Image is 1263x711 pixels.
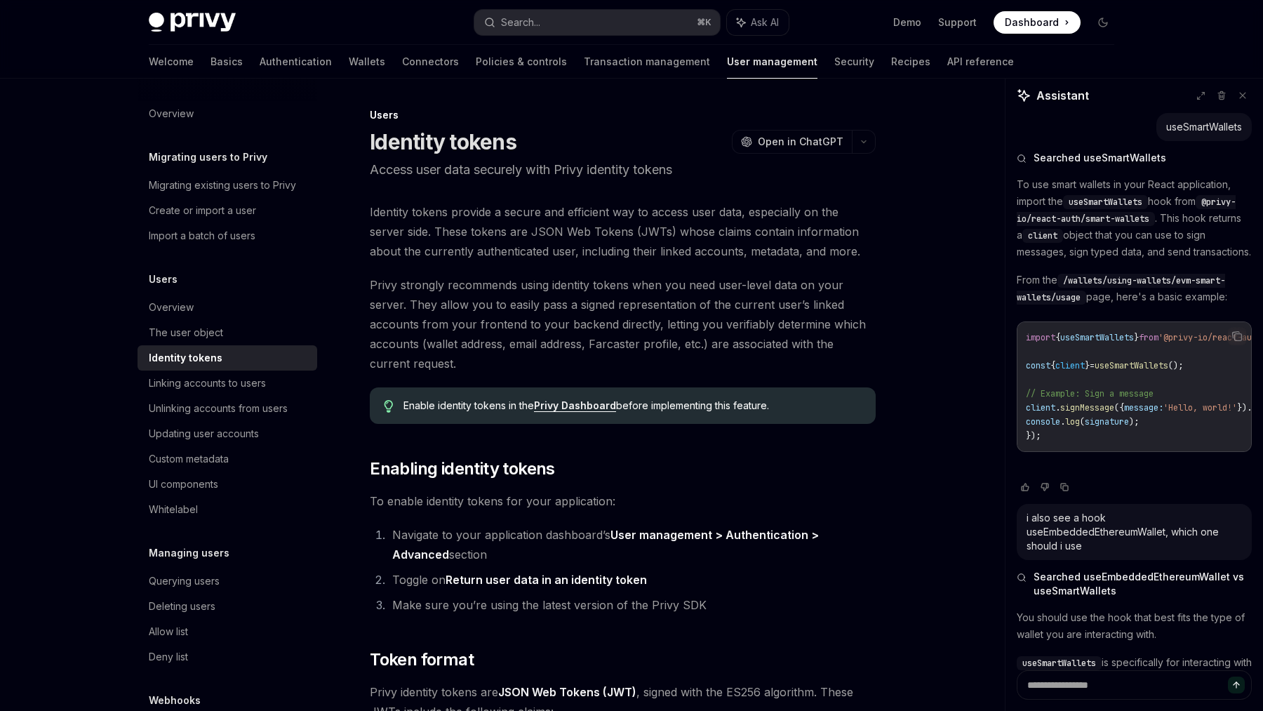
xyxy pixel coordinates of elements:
[149,545,229,562] h5: Managing users
[149,177,296,194] div: Migrating existing users to Privy
[1080,416,1085,427] span: (
[149,400,288,417] div: Unlinking accounts from users
[149,692,201,709] h5: Webhooks
[1114,402,1124,413] span: ({
[1055,360,1085,371] span: client
[370,458,555,480] span: Enabling identity tokens
[149,451,229,467] div: Custom metadata
[1065,416,1080,427] span: log
[149,623,188,640] div: Allow list
[388,525,876,564] li: Navigate to your application dashboard’s section
[149,13,236,32] img: dark logo
[1228,327,1246,345] button: Copy the contents from the code block
[1055,332,1060,343] span: {
[149,375,266,392] div: Linking accounts to users
[727,45,817,79] a: User management
[1163,402,1237,413] span: 'Hello, world!'
[1017,275,1225,303] span: /wallets/using-wallets/evm-smart-wallets/usage
[1095,360,1168,371] span: useSmartWallets
[1026,402,1055,413] span: client
[138,497,317,522] a: Whitelabel
[384,400,394,413] svg: Tip
[138,345,317,371] a: Identity tokens
[138,101,317,126] a: Overview
[1027,511,1242,553] div: i also see a hook useEmbeddedEthereumWallet, which one should i use
[1090,360,1095,371] span: =
[1026,388,1154,399] span: // Example: Sign a message
[138,644,317,670] a: Deny list
[1026,416,1060,427] span: console
[498,685,636,700] a: JSON Web Tokens (JWT)
[1017,609,1252,643] p: You should use the hook that best fits the type of wallet you are interacting with.
[1034,151,1166,165] span: Searched useSmartWallets
[1034,570,1252,598] span: Searched useEmbeddedEthereumWallet vs useSmartWallets
[370,649,474,671] span: Token format
[1134,332,1139,343] span: }
[149,202,256,219] div: Create or import a user
[388,595,876,615] li: Make sure you’re using the latest version of the Privy SDK
[138,295,317,320] a: Overview
[149,271,178,288] h5: Users
[474,10,720,35] button: Search...⌘K
[1017,272,1252,305] p: From the page, here's a basic example:
[403,399,862,413] span: Enable identity tokens in the before implementing this feature.
[1055,402,1060,413] span: .
[1060,416,1065,427] span: .
[149,299,194,316] div: Overview
[446,573,647,587] strong: Return user data in an identity token
[138,396,317,421] a: Unlinking accounts from users
[1124,402,1163,413] span: message:
[994,11,1081,34] a: Dashboard
[1026,430,1041,441] span: });
[149,149,267,166] h5: Migrating users to Privy
[834,45,874,79] a: Security
[138,223,317,248] a: Import a batch of users
[751,15,779,29] span: Ask AI
[1036,87,1089,104] span: Assistant
[1139,332,1158,343] span: from
[1228,677,1245,693] button: Send message
[1017,176,1252,260] p: To use smart wallets in your React application, import the hook from . This hook returns a object...
[1069,197,1142,208] span: useSmartWallets
[947,45,1014,79] a: API reference
[1060,402,1114,413] span: signMessage
[149,476,218,493] div: UI components
[1017,654,1252,688] p: is specifically for interacting with smart contract wallets.
[891,45,930,79] a: Recipes
[727,10,789,35] button: Ask AI
[1085,360,1090,371] span: }
[149,598,215,615] div: Deleting users
[149,227,255,244] div: Import a batch of users
[1092,11,1114,34] button: Toggle dark mode
[138,594,317,619] a: Deleting users
[138,619,317,644] a: Allow list
[349,45,385,79] a: Wallets
[402,45,459,79] a: Connectors
[1085,416,1129,427] span: signature
[138,472,317,497] a: UI components
[758,135,843,149] span: Open in ChatGPT
[138,320,317,345] a: The user object
[260,45,332,79] a: Authentication
[584,45,710,79] a: Transaction management
[388,570,876,590] li: Toggle on
[149,501,198,518] div: Whitelabel
[370,202,876,261] span: Identity tokens provide a secure and efficient way to access user data, especially on the server ...
[138,421,317,446] a: Updating user accounts
[370,129,516,154] h1: Identity tokens
[138,371,317,396] a: Linking accounts to users
[370,491,876,511] span: To enable identity tokens for your application:
[149,45,194,79] a: Welcome
[138,173,317,198] a: Migrating existing users to Privy
[1028,230,1057,241] span: client
[697,17,711,28] span: ⌘ K
[1005,15,1059,29] span: Dashboard
[1017,151,1252,165] button: Searched useSmartWallets
[210,45,243,79] a: Basics
[1237,402,1252,413] span: }).
[149,573,220,590] div: Querying users
[1050,360,1055,371] span: {
[370,275,876,373] span: Privy strongly recommends using identity tokens when you need user-level data on your server. The...
[1026,360,1050,371] span: const
[149,350,222,366] div: Identity tokens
